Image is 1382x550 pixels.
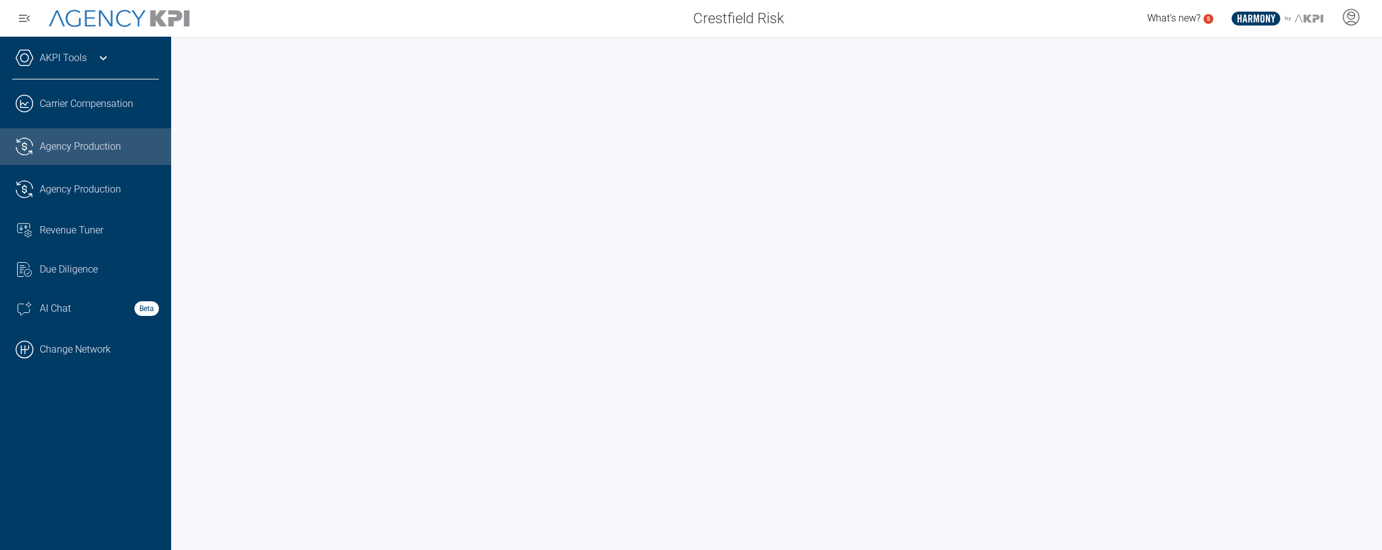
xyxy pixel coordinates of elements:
strong: Beta [134,301,159,316]
span: Revenue Tuner [40,223,103,238]
span: Agency Production [40,139,121,154]
span: Due Diligence [40,262,98,277]
a: AKPI Tools [40,51,87,65]
span: AI Chat [40,301,71,316]
a: 5 [1204,14,1213,24]
span: Crestfield Risk [693,7,784,29]
span: Agency Production [40,182,121,197]
img: AgencyKPI [49,10,189,28]
span: What's new? [1147,12,1200,24]
text: 5 [1207,15,1210,22]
